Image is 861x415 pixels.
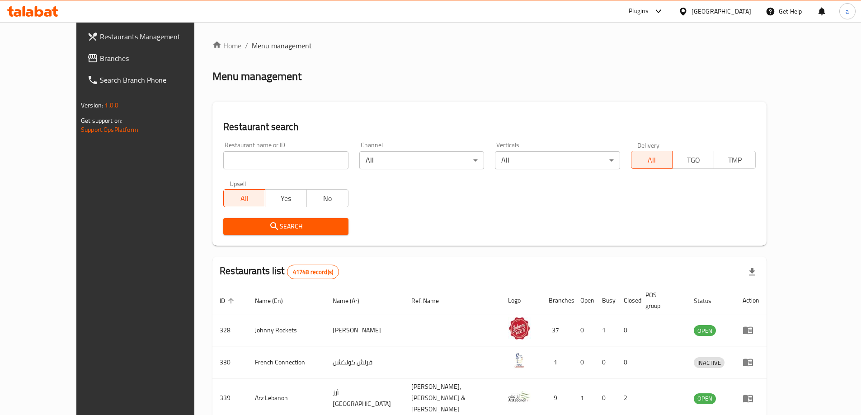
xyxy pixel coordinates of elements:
div: All [495,151,620,169]
button: TGO [672,151,714,169]
a: Restaurants Management [80,26,220,47]
div: Menu [743,357,759,368]
span: a [846,6,849,16]
a: Branches [80,47,220,69]
td: French Connection [248,346,325,378]
div: All [359,151,484,169]
span: Menu management [252,40,312,51]
td: 1 [595,314,616,346]
button: Search [223,218,348,235]
td: 0 [595,346,616,378]
span: Branches [100,53,213,64]
button: No [306,189,348,207]
label: Upsell [230,180,246,187]
li: / [245,40,248,51]
h2: Menu management [212,69,301,84]
span: Search [231,221,341,232]
span: 1.0.0 [104,99,118,111]
th: Logo [501,287,541,314]
label: Delivery [637,142,660,148]
span: INACTIVE [694,358,725,368]
div: Total records count [287,265,339,279]
input: Search for restaurant name or ID.. [223,151,348,169]
a: Home [212,40,241,51]
div: [GEOGRAPHIC_DATA] [692,6,751,16]
h2: Restaurants list [220,264,339,279]
span: 41748 record(s) [287,268,339,276]
td: 0 [616,346,638,378]
img: Arz Lebanon [508,385,531,408]
th: Branches [541,287,573,314]
button: TMP [714,151,756,169]
img: Johnny Rockets [508,317,531,340]
div: Plugins [629,6,649,17]
span: Ref. Name [411,295,451,306]
th: Closed [616,287,638,314]
span: ID [220,295,237,306]
span: Version: [81,99,103,111]
th: Action [735,287,767,314]
th: Busy [595,287,616,314]
div: Menu [743,325,759,336]
td: 0 [616,314,638,346]
div: Menu [743,393,759,404]
span: Yes [269,192,303,205]
td: 0 [573,314,595,346]
span: OPEN [694,326,716,336]
a: Search Branch Phone [80,69,220,91]
a: Support.OpsPlatform [81,124,138,135]
span: TGO [676,154,710,167]
td: 37 [541,314,573,346]
td: 330 [212,346,248,378]
td: 328 [212,314,248,346]
button: Yes [265,189,307,207]
span: No [311,192,345,205]
h2: Restaurant search [223,120,756,134]
button: All [223,189,265,207]
span: All [227,192,262,205]
span: POS group [645,289,676,311]
div: OPEN [694,325,716,336]
span: TMP [718,154,752,167]
span: Name (En) [255,295,295,306]
div: Export file [741,261,763,283]
span: Restaurants Management [100,31,213,42]
span: Get support on: [81,115,122,126]
td: Johnny Rockets [248,314,325,346]
td: 1 [541,346,573,378]
span: All [635,154,669,167]
span: Status [694,295,723,306]
span: Name (Ar) [333,295,371,306]
span: Search Branch Phone [100,75,213,85]
td: [PERSON_NAME] [325,314,404,346]
td: 0 [573,346,595,378]
div: OPEN [694,393,716,404]
nav: breadcrumb [212,40,767,51]
span: OPEN [694,393,716,404]
img: French Connection [508,349,531,372]
th: Open [573,287,595,314]
button: All [631,151,673,169]
td: فرنش كونكشن [325,346,404,378]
